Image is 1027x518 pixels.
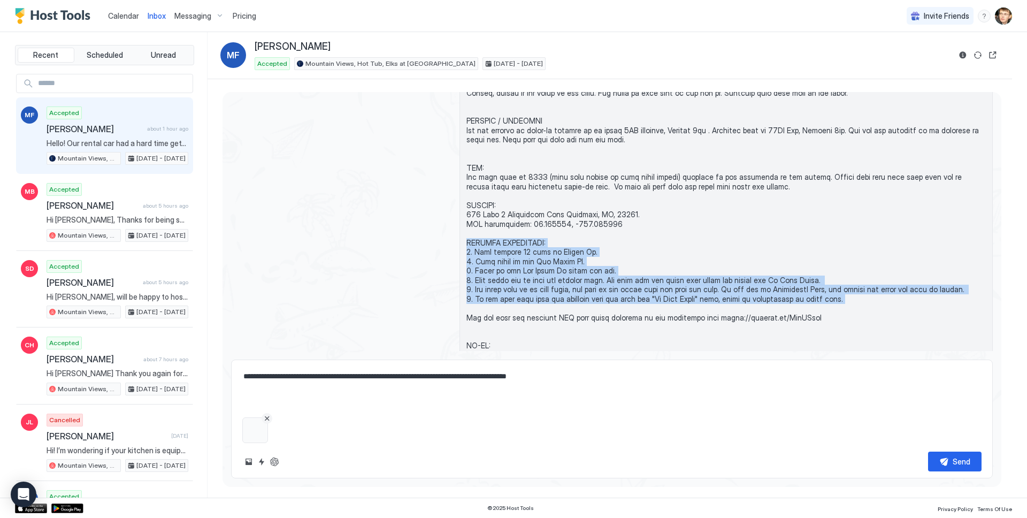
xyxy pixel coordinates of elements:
[47,446,188,455] span: Hi! I’m wondering if your kitchen is equipped with spices and oils? I’m also wondering about road...
[49,415,80,425] span: Cancelled
[227,49,240,62] span: MF
[58,154,118,163] span: Mountain Views, Hot Tub, Elks at [GEOGRAPHIC_DATA]
[995,7,1012,25] div: User profile
[148,10,166,21] a: Inbox
[58,384,118,394] span: Mountain Views, Hot Tub, Elks at [GEOGRAPHIC_DATA]
[135,48,191,63] button: Unread
[151,50,176,60] span: Unread
[47,431,167,441] span: [PERSON_NAME]
[938,506,973,512] span: Privacy Policy
[58,307,118,317] span: Mountain Views, Hot Tub, Elks at [GEOGRAPHIC_DATA]
[49,492,79,501] span: Accepted
[233,11,256,21] span: Pricing
[18,48,74,63] button: Recent
[15,45,194,65] div: tab-group
[47,139,188,148] span: Hello! Our rental car had a hard time getting up the hill and we were wondering if there were any...
[49,262,79,271] span: Accepted
[49,108,79,118] span: Accepted
[986,49,999,62] button: Open reservation
[47,292,188,302] span: Hi [PERSON_NAME], will be happy to host you at our Mountain View Cabin! We will provide you the d...
[47,215,188,225] span: Hi [PERSON_NAME], Thanks for being such a great guest at our Mountain View Cabin! We left you a 5...
[268,455,281,468] button: ChatGPT Auto Reply
[143,279,188,286] span: about 5 hours ago
[174,11,211,21] span: Messaging
[928,452,982,471] button: Send
[15,8,95,24] a: Host Tools Logo
[108,10,139,21] a: Calendar
[147,125,188,132] span: about 1 hour ago
[171,432,188,439] span: [DATE]
[143,202,188,209] span: about 5 hours ago
[136,231,186,240] span: [DATE] - [DATE]
[978,10,991,22] div: menu
[26,417,33,427] span: JL
[58,461,118,470] span: Mountain Views, Hot Tub, Elks at [GEOGRAPHIC_DATA]
[87,50,123,60] span: Scheduled
[136,154,186,163] span: [DATE] - [DATE]
[25,187,35,196] span: MB
[242,417,268,443] div: View image
[25,110,34,120] span: MF
[15,504,47,513] a: App Store
[47,354,139,364] span: [PERSON_NAME]
[953,456,970,467] div: Send
[47,200,139,211] span: [PERSON_NAME]
[257,59,287,68] span: Accepted
[977,502,1012,514] a: Terms Of Use
[242,455,255,468] button: Upload image
[47,277,139,288] span: [PERSON_NAME]
[49,338,79,348] span: Accepted
[49,185,79,194] span: Accepted
[25,340,34,350] span: CH
[305,59,476,68] span: Mountain Views, Hot Tub, Elks at [GEOGRAPHIC_DATA]
[136,384,186,394] span: [DATE] - [DATE]
[494,59,543,68] span: [DATE] - [DATE]
[76,48,133,63] button: Scheduled
[255,455,268,468] button: Quick reply
[924,11,969,21] span: Invite Friends
[977,506,1012,512] span: Terms Of Use
[938,502,973,514] a: Privacy Policy
[487,505,534,512] span: © 2025 Host Tools
[143,356,188,363] span: about 7 hours ago
[108,11,139,20] span: Calendar
[11,482,36,507] div: Open Intercom Messenger
[34,74,193,93] input: Input Field
[971,49,984,62] button: Sync reservation
[47,369,188,378] span: Hi [PERSON_NAME] Thank you again for staying with us! We noticed you gave us Overall Rating (4/5)...
[262,413,272,424] button: Remove image
[136,307,186,317] span: [DATE] - [DATE]
[25,264,34,273] span: SD
[51,504,83,513] a: Google Play Store
[58,231,118,240] span: Mountain Views, Hot Tub, Elks at [GEOGRAPHIC_DATA]
[33,50,58,60] span: Recent
[956,49,969,62] button: Reservation information
[47,124,143,134] span: [PERSON_NAME]
[136,461,186,470] span: [DATE] - [DATE]
[255,41,331,53] span: [PERSON_NAME]
[148,11,166,20] span: Inbox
